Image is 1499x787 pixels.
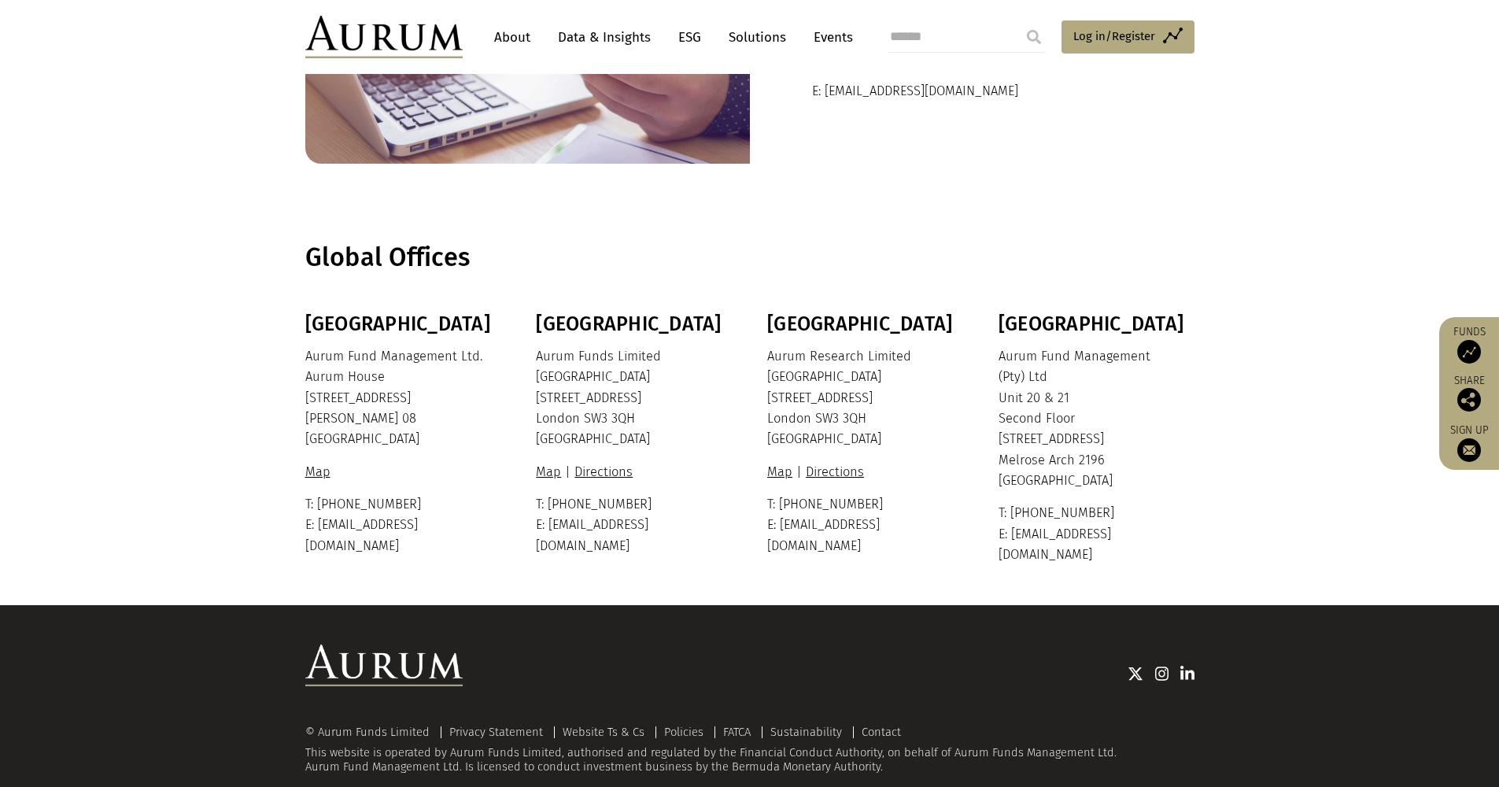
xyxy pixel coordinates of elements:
a: Directions [570,464,637,479]
div: Share [1447,375,1491,412]
a: Log in/Register [1061,20,1194,54]
h3: [GEOGRAPHIC_DATA] [767,312,959,336]
a: Map [305,464,334,479]
a: Map [536,464,565,479]
a: Funds [1447,325,1491,364]
a: Data & Insights [550,23,659,52]
p: Aurum Fund Management Ltd. Aurum House [STREET_ADDRESS] [PERSON_NAME] 08 [GEOGRAPHIC_DATA] [305,346,497,450]
img: Aurum Logo [305,645,463,687]
a: ESG [670,23,709,52]
p: | [536,462,728,482]
h3: [GEOGRAPHIC_DATA] [999,312,1191,336]
h1: Global Offices [305,242,1191,273]
p: E: [EMAIL_ADDRESS][DOMAIN_NAME] [812,81,1132,102]
a: Map [767,464,796,479]
a: Privacy Statement [449,725,543,739]
img: Instagram icon [1155,666,1169,682]
h3: [GEOGRAPHIC_DATA] [536,312,728,336]
img: Linkedin icon [1180,666,1194,682]
a: Sign up [1447,423,1491,462]
p: Aurum Research Limited [GEOGRAPHIC_DATA] [STREET_ADDRESS] London SW3 3QH [GEOGRAPHIC_DATA] [767,346,959,450]
a: Events [806,23,853,52]
a: About [486,23,538,52]
a: Policies [664,725,703,739]
p: T: [PHONE_NUMBER] E: [EMAIL_ADDRESS][DOMAIN_NAME] [305,494,497,556]
h3: [GEOGRAPHIC_DATA] [305,312,497,336]
p: T: [PHONE_NUMBER] E: [EMAIL_ADDRESS][DOMAIN_NAME] [767,494,959,556]
img: Sign up to our newsletter [1457,438,1481,462]
div: This website is operated by Aurum Funds Limited, authorised and regulated by the Financial Conduc... [305,726,1194,774]
p: | [767,462,959,482]
p: Aurum Fund Management (Pty) Ltd Unit 20 & 21 Second Floor [STREET_ADDRESS] Melrose Arch 2196 [GEO... [999,346,1191,492]
p: T: [PHONE_NUMBER] E: [EMAIL_ADDRESS][DOMAIN_NAME] [536,494,728,556]
img: Twitter icon [1128,666,1143,682]
a: Solutions [721,23,794,52]
p: T: [PHONE_NUMBER] E: [EMAIL_ADDRESS][DOMAIN_NAME] [999,503,1191,565]
a: Sustainability [770,725,842,739]
a: Website Ts & Cs [563,725,644,739]
img: Share this post [1457,388,1481,412]
input: Submit [1018,21,1050,53]
a: Directions [802,464,868,479]
a: FATCA [723,725,751,739]
img: Access Funds [1457,340,1481,364]
p: Aurum Funds Limited [GEOGRAPHIC_DATA] [STREET_ADDRESS] London SW3 3QH [GEOGRAPHIC_DATA] [536,346,728,450]
span: Log in/Register [1073,27,1155,46]
div: © Aurum Funds Limited [305,726,438,738]
a: Contact [862,725,901,739]
img: Aurum [305,16,463,58]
